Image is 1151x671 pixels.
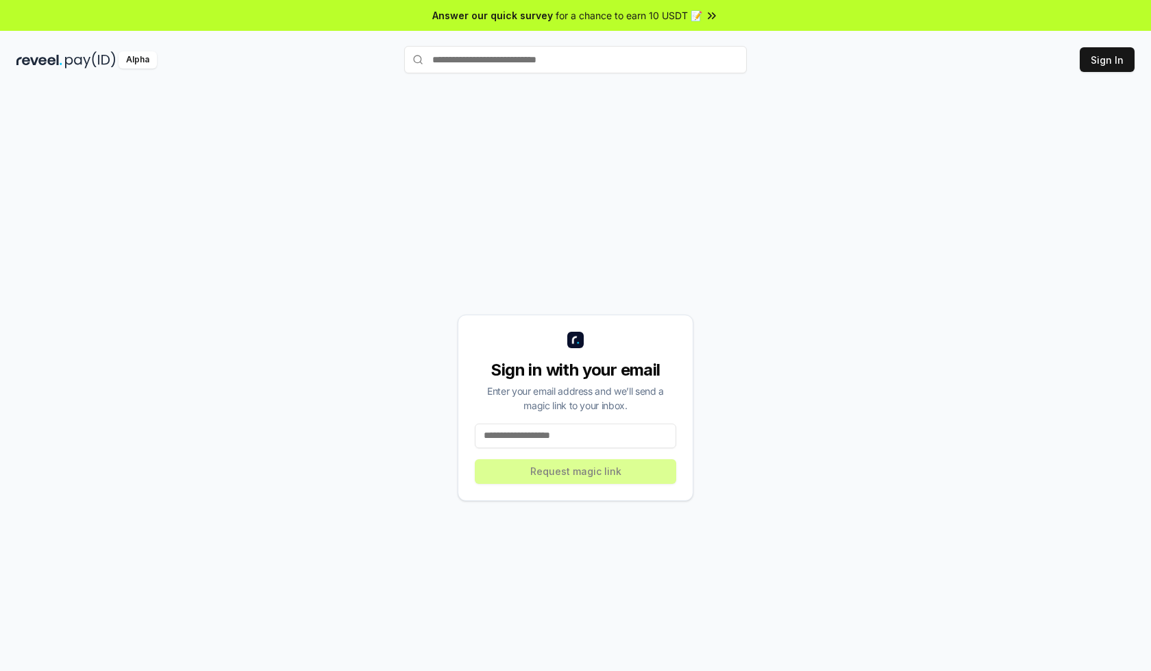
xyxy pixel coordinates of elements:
[1080,47,1135,72] button: Sign In
[119,51,157,69] div: Alpha
[432,8,553,23] span: Answer our quick survey
[475,384,676,413] div: Enter your email address and we’ll send a magic link to your inbox.
[556,8,702,23] span: for a chance to earn 10 USDT 📝
[475,359,676,381] div: Sign in with your email
[567,332,584,348] img: logo_small
[65,51,116,69] img: pay_id
[16,51,62,69] img: reveel_dark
